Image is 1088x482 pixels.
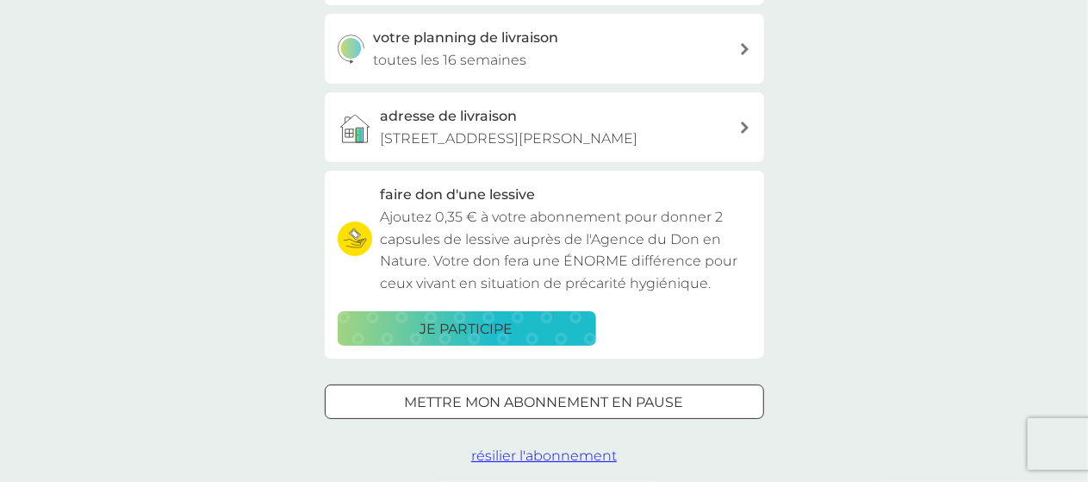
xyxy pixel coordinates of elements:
[325,92,764,162] a: adresse de livraison[STREET_ADDRESS][PERSON_NAME]
[381,105,518,128] h3: adresse de livraison
[325,385,764,419] button: mettre mon abonnement en pause
[471,448,617,464] span: résilier l'abonnement
[405,391,684,414] p: mettre mon abonnement en pause
[381,206,751,294] p: Ajoutez 0,35 € à votre abonnement pour donner 2 capsules de lessive auprès de l'Agence du Don en ...
[373,49,526,72] p: toutes les 16 semaines
[471,445,617,467] button: résilier l'abonnement
[373,27,558,49] h3: votre planning de livraison
[420,318,513,341] p: je participe
[381,184,536,206] h3: faire don d'une lessive
[381,128,638,150] p: [STREET_ADDRESS][PERSON_NAME]
[338,311,596,346] button: je participe
[325,14,764,84] button: votre planning de livraisontoutes les 16 semaines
